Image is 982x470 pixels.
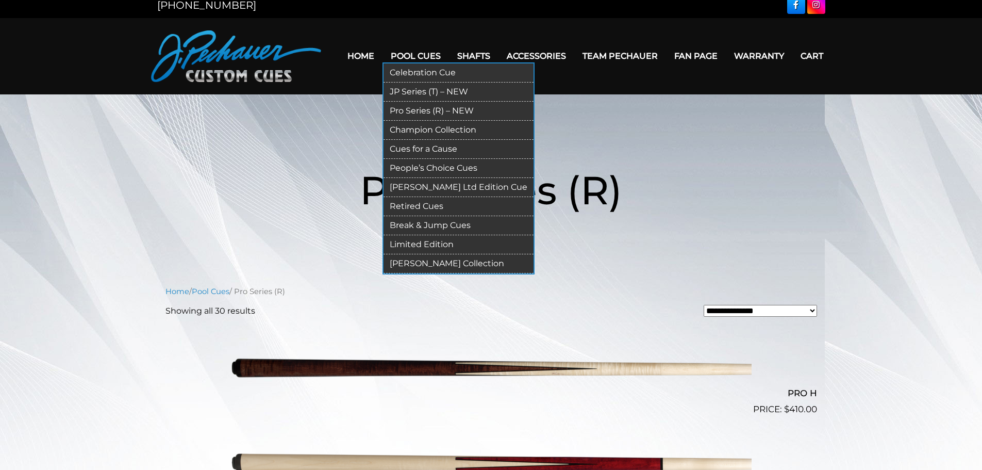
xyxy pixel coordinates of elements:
a: Shafts [449,43,498,69]
img: Pechauer Custom Cues [151,30,321,82]
a: Cart [792,43,831,69]
span: $ [784,404,789,414]
select: Shop order [704,305,817,317]
a: [PERSON_NAME] Collection [384,254,534,273]
a: Champion Collection [384,121,534,140]
h2: PRO H [165,384,817,403]
a: Warranty [726,43,792,69]
a: Limited Edition [384,235,534,254]
span: Pro Series (R) [360,166,622,214]
a: Break & Jump Cues [384,216,534,235]
a: People’s Choice Cues [384,159,534,178]
a: Pool Cues [192,287,229,296]
a: Pool Cues [382,43,449,69]
a: JP Series (T) – NEW [384,83,534,102]
a: PRO H $410.00 [165,326,817,416]
img: PRO H [231,326,752,412]
a: Team Pechauer [574,43,666,69]
a: Retired Cues [384,197,534,216]
a: Celebration Cue [384,63,534,83]
a: Fan Page [666,43,726,69]
a: Accessories [498,43,574,69]
a: Pro Series (R) – NEW [384,102,534,121]
bdi: 410.00 [784,404,817,414]
p: Showing all 30 results [165,305,255,317]
a: Cues for a Cause [384,140,534,159]
a: Home [339,43,382,69]
nav: Breadcrumb [165,286,817,297]
a: Home [165,287,189,296]
a: [PERSON_NAME] Ltd Edition Cue [384,178,534,197]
